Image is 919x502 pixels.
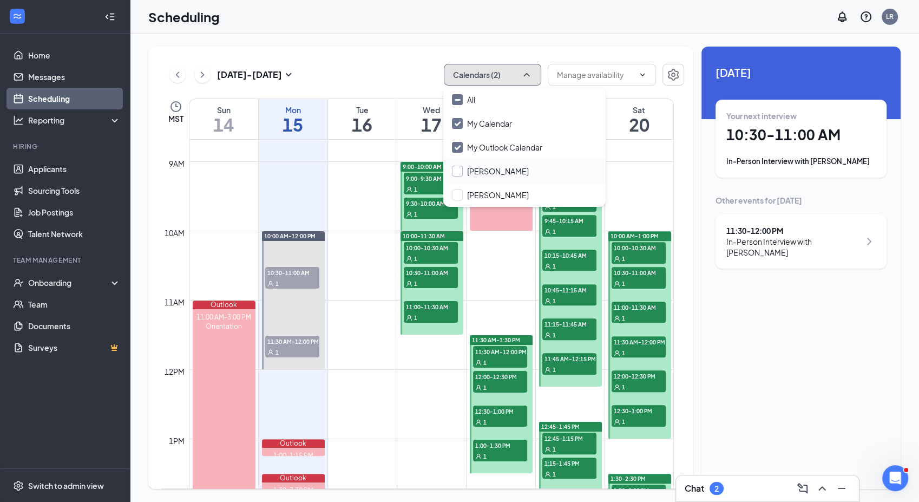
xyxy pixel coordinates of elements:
div: Outlook [262,439,325,448]
div: Hiring [13,142,119,151]
span: 9:00-10:00 AM [403,163,442,171]
span: 12:00-12:30 PM [612,370,666,381]
span: 9:45-10:15 AM [542,215,596,226]
span: 11:30 AM-12:00 PM [473,346,527,357]
span: MST [168,113,183,124]
svg: Notifications [836,10,849,23]
svg: Settings [667,68,680,81]
svg: ChevronLeft [172,68,183,81]
span: [DATE] [715,64,887,81]
svg: User [406,256,412,262]
span: 12:00-12:30 PM [473,371,527,382]
div: Tue [328,105,397,115]
svg: User [544,298,551,304]
svg: User [614,419,620,425]
a: SurveysCrown [28,337,121,358]
span: 1:30-2:30 PM [611,475,646,483]
div: Orientation [193,322,256,331]
span: 1 [622,315,625,322]
a: Talent Network [28,223,121,245]
div: 10am [162,227,187,239]
div: In-Person Interview with [PERSON_NAME] [726,236,860,258]
a: Documents [28,315,121,337]
svg: User [267,281,274,287]
svg: User [475,453,482,460]
span: 10:45-11:15 AM [542,284,596,295]
div: Other events for [DATE] [715,195,887,206]
span: 1 [553,297,556,305]
span: 1 [622,280,625,288]
span: 1 [414,211,417,218]
span: 9:30-10:00 AM [404,198,458,208]
svg: ComposeMessage [796,482,809,495]
svg: User [614,350,620,356]
div: Mon [259,105,327,115]
button: ComposeMessage [794,480,811,497]
span: 1 [622,349,625,357]
span: 1 [553,446,556,453]
svg: Clock [169,100,182,113]
a: Job Postings [28,201,121,223]
button: Calendars (2)ChevronUp [444,64,541,86]
a: September 15, 2025 [259,99,327,139]
div: Wed [397,105,466,115]
input: Manage availability [557,69,634,81]
span: 11:00-11:30 AM [612,302,666,312]
span: 1 [275,349,279,356]
iframe: Intercom live chat [882,465,908,491]
a: Team [28,294,121,315]
svg: User [544,229,551,235]
span: 1 [483,384,487,392]
span: 12:45-1:45 PM [541,423,580,431]
svg: User [614,281,620,287]
h1: Scheduling [148,8,220,26]
svg: ChevronRight [863,235,876,248]
span: 10:00-10:30 AM [612,242,666,253]
button: Settings [662,64,684,86]
span: 12:30-1:00 PM [612,405,666,416]
a: Messages [28,66,121,88]
a: September 14, 2025 [189,99,258,139]
span: 1:30-2:00 PM [612,485,666,496]
span: 1 [483,359,487,367]
svg: ChevronUp [816,482,829,495]
svg: User [544,367,551,373]
svg: User [544,332,551,338]
svg: ChevronRight [197,68,208,81]
div: In-Person Interview with [PERSON_NAME] [726,156,876,167]
h3: Chat [685,483,704,494]
svg: Settings [13,480,24,491]
div: Reporting [28,115,121,126]
span: 1 [275,280,279,288]
a: September 17, 2025 [397,99,466,139]
a: Sourcing Tools [28,180,121,201]
span: 1 [622,418,625,426]
div: 1:30-3:30 PM [262,486,325,495]
span: 12:45-1:15 PM [542,433,596,444]
span: 1 [553,471,556,478]
span: 1 [553,366,556,374]
button: Minimize [833,480,850,497]
span: 9:00-9:30 AM [404,173,458,184]
svg: SmallChevronDown [282,68,295,81]
div: 1pm [167,435,187,447]
svg: User [475,419,482,426]
span: 10:00-11:30 AM [403,232,445,240]
span: 11:30 AM-1:30 PM [472,336,520,344]
span: 1 [414,255,417,263]
button: ChevronUp [813,480,831,497]
svg: UserCheck [13,277,24,288]
span: 12:30-1:00 PM [473,406,527,416]
span: 1 [483,453,487,460]
a: Applicants [28,158,121,180]
div: 2 [714,484,719,493]
div: Sun [189,105,258,115]
span: 10:15-10:45 AM [542,250,596,260]
span: 11:30 AM-12:00 PM [612,336,666,347]
span: 1 [622,383,625,391]
svg: User [614,384,620,390]
span: 1 [414,280,417,288]
div: 9am [167,158,187,169]
svg: Minimize [835,482,848,495]
span: 1:00-1:30 PM [473,440,527,451]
